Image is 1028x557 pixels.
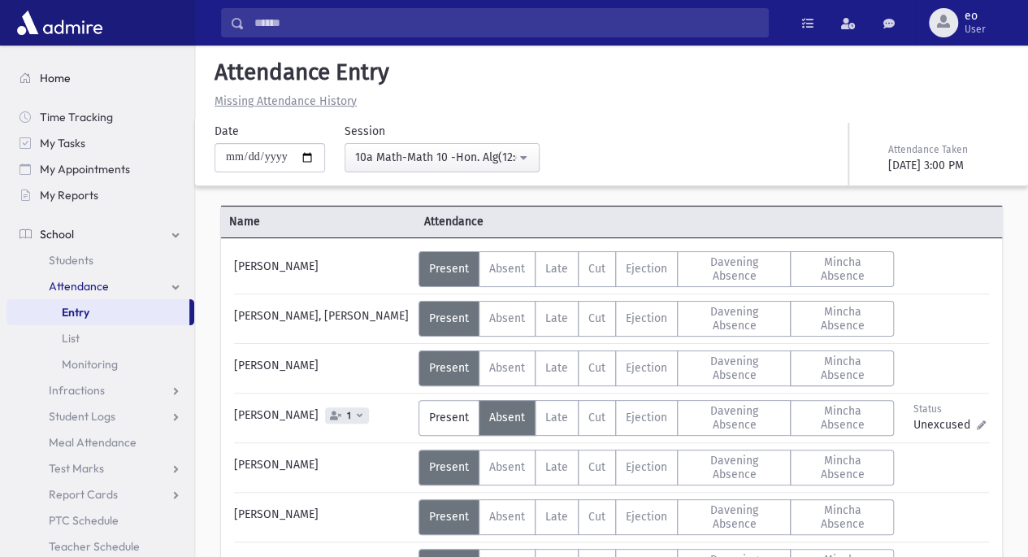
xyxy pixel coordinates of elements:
span: Cut [588,460,605,474]
span: Davening Absence [688,454,780,481]
button: 10a Math-Math 10 -Hon. Alg(12:49PM-1:31PM) [345,143,540,172]
span: Absent [489,510,525,524]
span: Mincha Absence [800,454,883,481]
div: AttTypes [419,400,894,436]
a: Test Marks [7,455,194,481]
span: Davening Absence [688,355,780,382]
span: Test Marks [49,461,104,476]
span: Absent [489,411,525,424]
span: My Reports [40,188,98,202]
span: Student Logs [49,409,115,424]
span: Late [545,411,568,424]
a: Entry [7,299,189,325]
span: Ejection [626,411,667,424]
a: Attendance [7,273,194,299]
span: Mincha Absence [800,404,883,432]
span: Present [429,361,469,375]
span: Late [545,460,568,474]
div: [PERSON_NAME] [226,499,419,535]
div: [PERSON_NAME] [226,400,419,436]
span: Cut [588,311,605,325]
a: Student Logs [7,403,194,429]
span: Mincha Absence [800,355,883,382]
span: Present [429,460,469,474]
span: Mincha Absence [800,503,883,531]
div: AttTypes [419,350,894,386]
a: Home [7,65,194,91]
div: Attendance Taken [888,142,1005,157]
div: [PERSON_NAME] [226,450,419,485]
div: AttTypes [419,499,894,535]
span: Cut [588,262,605,276]
span: Present [429,311,469,325]
a: Meal Attendance [7,429,194,455]
span: Late [545,262,568,276]
span: Absent [489,460,525,474]
span: My Tasks [40,136,85,150]
a: My Appointments [7,156,194,182]
span: Davening Absence [688,404,780,432]
span: Present [429,510,469,524]
div: Status [913,402,986,416]
span: Absent [489,311,525,325]
span: Mincha Absence [800,255,883,283]
span: Ejection [626,262,667,276]
span: Davening Absence [688,305,780,333]
a: List [7,325,194,351]
span: Mincha Absence [800,305,883,333]
span: Late [545,361,568,375]
div: [DATE] 3:00 PM [888,157,1005,174]
span: Attendance [49,279,109,294]
span: Ejection [626,311,667,325]
span: Cut [588,361,605,375]
span: Attendance [416,213,611,230]
label: Session [345,123,385,140]
u: Missing Attendance History [215,94,357,108]
a: PTC Schedule [7,507,194,533]
span: Cut [588,411,605,424]
span: Monitoring [62,357,118,372]
span: Absent [489,361,525,375]
span: Present [429,262,469,276]
div: [PERSON_NAME] [226,350,419,386]
span: 1 [344,411,354,421]
span: Infractions [49,383,105,398]
a: Time Tracking [7,104,194,130]
a: Missing Attendance History [208,94,357,108]
a: Monitoring [7,351,194,377]
span: Teacher Schedule [49,539,140,554]
span: Ejection [626,361,667,375]
div: 10a Math-Math 10 -Hon. Alg(12:49PM-1:31PM) [355,149,516,166]
a: My Reports [7,182,194,208]
span: My Appointments [40,162,130,176]
span: Home [40,71,71,85]
span: List [62,331,80,346]
span: Davening Absence [688,255,780,283]
a: My Tasks [7,130,194,156]
div: AttTypes [419,450,894,485]
input: Search [245,8,768,37]
span: Name [221,213,416,230]
span: Late [545,311,568,325]
h5: Attendance Entry [208,59,1015,86]
a: School [7,221,194,247]
span: Ejection [626,460,667,474]
a: Infractions [7,377,194,403]
span: Report Cards [49,487,118,502]
a: Report Cards [7,481,194,507]
span: Students [49,253,93,268]
img: AdmirePro [13,7,106,39]
span: Davening Absence [688,503,780,531]
span: Time Tracking [40,110,113,124]
span: User [965,23,986,36]
span: School [40,227,74,242]
span: Unexcused [913,416,977,433]
span: Present [429,411,469,424]
div: AttTypes [419,251,894,287]
a: Students [7,247,194,273]
span: Entry [62,305,89,320]
span: eo [965,10,986,23]
span: Absent [489,262,525,276]
div: AttTypes [419,301,894,337]
label: Date [215,123,239,140]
